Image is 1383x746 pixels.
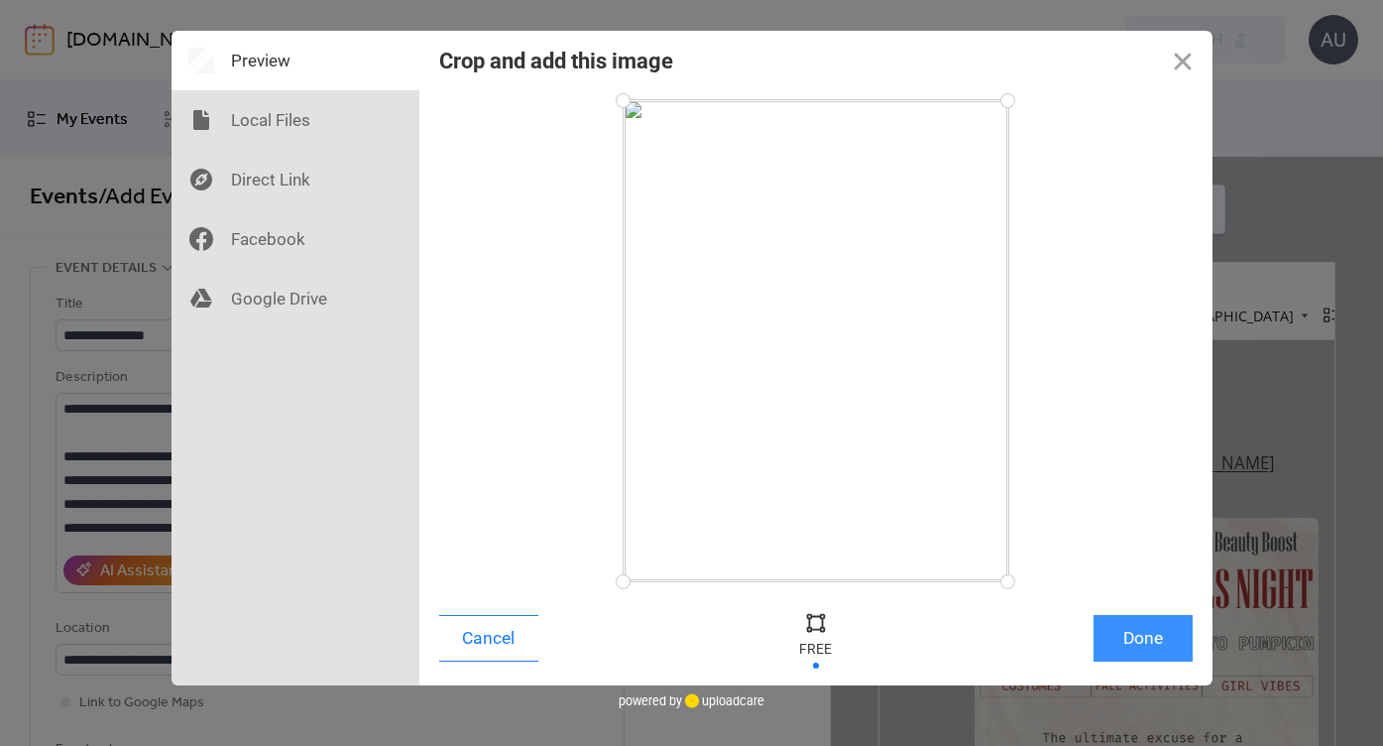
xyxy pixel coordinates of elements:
div: Facebook [172,209,419,269]
a: uploadcare [682,693,764,708]
button: Cancel [439,615,538,662]
div: Local Files [172,90,419,150]
div: powered by [619,685,764,715]
div: Preview [172,31,419,90]
button: Done [1094,615,1193,662]
div: Google Drive [172,269,419,328]
button: Close [1153,31,1212,90]
div: Crop and add this image [439,49,673,73]
div: Direct Link [172,150,419,209]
